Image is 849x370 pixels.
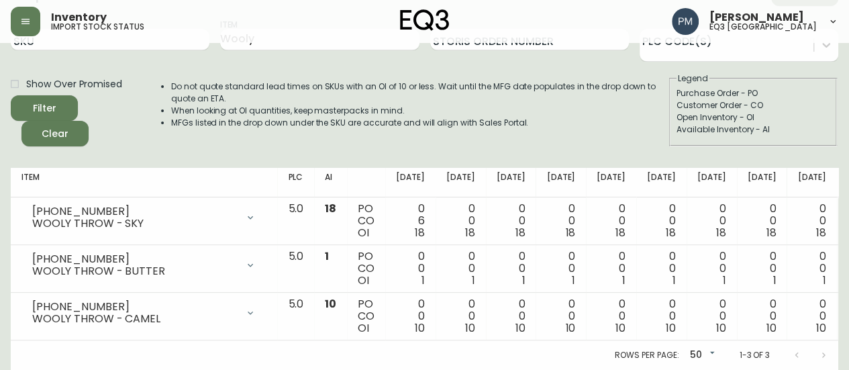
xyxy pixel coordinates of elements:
[277,293,314,340] td: 5.0
[766,225,776,240] span: 18
[415,320,425,336] span: 10
[709,12,804,23] span: [PERSON_NAME]
[32,301,237,313] div: [PHONE_NUMBER]
[515,225,526,240] span: 18
[677,124,830,136] div: Available Inventory - AI
[325,296,336,312] span: 10
[666,225,676,240] span: 18
[647,298,676,334] div: 0 0
[597,298,626,334] div: 0 0
[797,203,826,239] div: 0 0
[358,225,369,240] span: OI
[546,250,575,287] div: 0 0
[684,344,717,367] div: 50
[446,250,475,287] div: 0 0
[677,73,709,85] legend: Legend
[672,273,676,288] span: 1
[672,8,699,35] img: 0a7c5790205149dfd4c0ba0a3a48f705
[816,225,826,240] span: 18
[436,168,486,197] th: [DATE]
[358,320,369,336] span: OI
[396,250,425,287] div: 0 0
[486,168,536,197] th: [DATE]
[497,250,526,287] div: 0 0
[171,105,668,117] li: When looking at OI quantities, keep masterpacks in mind.
[787,168,837,197] th: [DATE]
[32,218,237,230] div: WOOLY THROW - SKY
[647,250,676,287] div: 0 0
[823,273,826,288] span: 1
[739,349,770,361] p: 1-3 of 3
[21,250,266,280] div: [PHONE_NUMBER]WOOLY THROW - BUTTER
[32,313,237,325] div: WOOLY THROW - CAMEL
[536,168,586,197] th: [DATE]
[748,250,777,287] div: 0 0
[521,273,525,288] span: 1
[325,248,329,264] span: 1
[647,203,676,239] div: 0 0
[400,9,450,31] img: logo
[816,320,826,336] span: 10
[21,121,89,146] button: Clear
[677,99,830,111] div: Customer Order - CO
[697,250,726,287] div: 0 0
[11,95,78,121] button: Filter
[716,225,726,240] span: 18
[396,203,425,239] div: 0 6
[32,205,237,218] div: [PHONE_NUMBER]
[358,273,369,288] span: OI
[277,245,314,293] td: 5.0
[636,168,687,197] th: [DATE]
[697,203,726,239] div: 0 0
[465,320,475,336] span: 10
[33,100,56,117] div: Filter
[277,197,314,245] td: 5.0
[677,111,830,124] div: Open Inventory - OI
[472,273,475,288] span: 1
[546,298,575,334] div: 0 0
[748,298,777,334] div: 0 0
[396,298,425,334] div: 0 0
[497,298,526,334] div: 0 0
[597,250,626,287] div: 0 0
[358,298,374,334] div: PO CO
[677,87,830,99] div: Purchase Order - PO
[171,117,668,129] li: MFGs listed in the drop down under the SKU are accurate and will align with Sales Portal.
[277,168,314,197] th: PLC
[565,225,575,240] span: 18
[32,126,78,142] span: Clear
[709,23,817,31] h5: eq3 [GEOGRAPHIC_DATA]
[21,298,266,328] div: [PHONE_NUMBER]WOOLY THROW - CAMEL
[666,320,676,336] span: 10
[51,23,144,31] h5: import stock status
[325,201,336,216] span: 18
[766,320,776,336] span: 10
[26,77,122,91] span: Show Over Promised
[314,168,347,197] th: AI
[446,203,475,239] div: 0 0
[615,320,626,336] span: 10
[737,168,787,197] th: [DATE]
[615,225,626,240] span: 18
[415,225,425,240] span: 18
[797,298,826,334] div: 0 0
[615,349,679,361] p: Rows per page:
[497,203,526,239] div: 0 0
[697,298,726,334] div: 0 0
[421,273,425,288] span: 1
[546,203,575,239] div: 0 0
[797,250,826,287] div: 0 0
[32,265,237,277] div: WOOLY THROW - BUTTER
[171,81,668,105] li: Do not quote standard lead times on SKUs with an OI of 10 or less. Wait until the MFG date popula...
[572,273,575,288] span: 1
[358,250,374,287] div: PO CO
[622,273,626,288] span: 1
[32,253,237,265] div: [PHONE_NUMBER]
[748,203,777,239] div: 0 0
[11,168,277,197] th: Item
[446,298,475,334] div: 0 0
[358,203,374,239] div: PO CO
[586,168,636,197] th: [DATE]
[465,225,475,240] span: 18
[716,320,726,336] span: 10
